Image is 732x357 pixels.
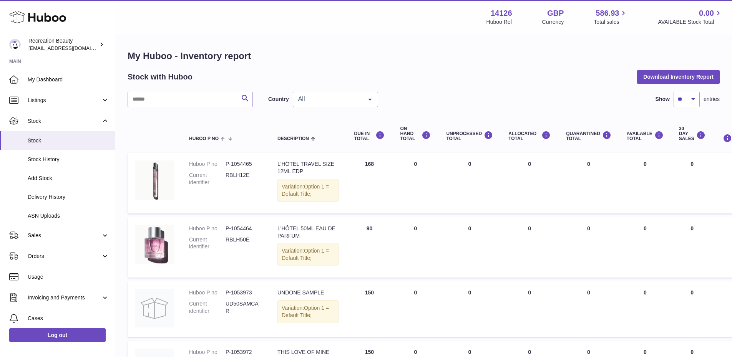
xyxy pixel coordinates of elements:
[282,305,329,318] span: Option 1 = Default Title;
[501,153,558,213] td: 0
[501,217,558,278] td: 0
[594,8,628,26] a: 586.93 Total sales
[587,289,590,296] span: 0
[28,97,101,104] span: Listings
[277,225,339,240] div: L'HÔTEL 50ML EAU DE PARFUM
[392,217,438,278] td: 0
[587,161,590,167] span: 0
[28,253,101,260] span: Orders
[346,153,392,213] td: 168
[296,95,362,103] span: All
[671,281,713,337] td: 0
[547,8,564,18] strong: GBP
[346,217,392,278] td: 90
[28,117,101,125] span: Stock
[679,126,705,142] div: 30 DAY SALES
[658,18,723,26] span: AVAILABLE Stock Total
[438,281,501,337] td: 0
[226,236,262,251] dd: RBLH50E
[438,217,501,278] td: 0
[226,300,262,315] dd: UD50SAMCAR
[189,136,219,141] span: Huboo P no
[189,225,226,232] dt: Huboo P no
[354,131,385,141] div: DUE IN TOTAL
[189,172,226,186] dt: Current identifier
[135,160,174,200] img: product image
[671,153,713,213] td: 0
[656,96,670,103] label: Show
[392,153,438,213] td: 0
[277,136,309,141] span: Description
[491,8,512,18] strong: 14126
[627,131,664,141] div: AVAILABLE Total
[9,39,21,50] img: barney@recreationbeauty.com
[542,18,564,26] div: Currency
[486,18,512,26] div: Huboo Ref
[28,156,109,163] span: Stock History
[566,131,611,141] div: QUARANTINED Total
[28,37,98,52] div: Recreation Beauty
[446,131,493,141] div: UNPROCESSED Total
[704,96,720,103] span: entries
[135,289,174,327] img: product image
[277,179,339,202] div: Variation:
[501,281,558,337] td: 0
[28,232,101,239] span: Sales
[277,160,339,175] div: L'HÔTEL TRAVEL SIZE 12ML EDP
[28,45,113,51] span: [EMAIL_ADDRESS][DOMAIN_NAME]
[28,273,109,281] span: Usage
[135,225,174,264] img: product image
[619,217,671,278] td: 0
[282,183,329,197] span: Option 1 = Default Title;
[277,243,339,266] div: Variation:
[28,315,109,322] span: Cases
[596,8,619,18] span: 586.93
[28,137,109,144] span: Stock
[226,160,262,168] dd: P-1054465
[637,70,720,84] button: Download Inventory Report
[28,76,109,83] span: My Dashboard
[671,217,713,278] td: 0
[587,349,590,355] span: 0
[28,175,109,182] span: Add Stock
[400,126,431,142] div: ON HAND Total
[189,289,226,296] dt: Huboo P no
[594,18,628,26] span: Total sales
[268,96,289,103] label: Country
[28,193,109,201] span: Delivery History
[128,50,720,62] h1: My Huboo - Inventory report
[28,212,109,220] span: ASN Uploads
[226,289,262,296] dd: P-1053973
[277,300,339,323] div: Variation:
[658,8,723,26] a: 0.00 AVAILABLE Stock Total
[587,225,590,231] span: 0
[392,281,438,337] td: 0
[619,281,671,337] td: 0
[226,225,262,232] dd: P-1054464
[699,8,714,18] span: 0.00
[508,131,551,141] div: ALLOCATED Total
[226,349,262,356] dd: P-1053972
[128,72,193,82] h2: Stock with Huboo
[277,289,339,296] div: UNDONE SAMPLE
[189,300,226,315] dt: Current identifier
[346,281,392,337] td: 150
[282,248,329,261] span: Option 1 = Default Title;
[619,153,671,213] td: 0
[189,349,226,356] dt: Huboo P no
[226,172,262,186] dd: RBLH12E
[189,236,226,251] dt: Current identifier
[438,153,501,213] td: 0
[189,160,226,168] dt: Huboo P no
[9,328,106,342] a: Log out
[28,294,101,301] span: Invoicing and Payments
